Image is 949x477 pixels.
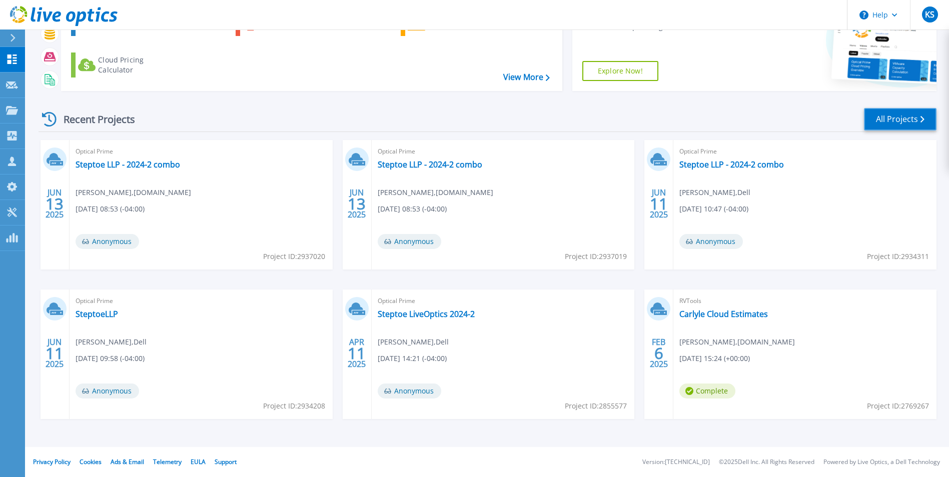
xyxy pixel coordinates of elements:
[823,459,940,465] li: Powered by Live Optics, a Dell Technology
[925,10,934,18] span: KS
[679,309,768,319] a: Carlyle Cloud Estimates
[679,336,795,347] span: [PERSON_NAME] , [DOMAIN_NAME]
[80,457,102,466] a: Cookies
[191,457,206,466] a: EULA
[76,295,327,306] span: Optical Prime
[76,146,327,157] span: Optical Prime
[76,383,139,398] span: Anonymous
[719,459,814,465] li: © 2025 Dell Inc. All Rights Reserved
[76,234,139,249] span: Anonymous
[582,61,658,81] a: Explore Now!
[39,107,149,131] div: Recent Projects
[650,199,668,208] span: 11
[867,400,929,411] span: Project ID: 2769267
[867,251,929,262] span: Project ID: 2934311
[565,251,627,262] span: Project ID: 2937019
[378,295,629,306] span: Optical Prime
[215,457,237,466] a: Support
[76,336,147,347] span: [PERSON_NAME] , Dell
[679,187,750,198] span: [PERSON_NAME] , Dell
[378,146,629,157] span: Optical Prime
[347,335,366,371] div: APR 2025
[378,159,482,169] a: Steptoe LLP - 2024-2 combo
[76,187,191,198] span: [PERSON_NAME] , [DOMAIN_NAME]
[378,203,447,214] span: [DATE] 08:53 (-04:00)
[76,353,145,364] span: [DATE] 09:58 (-04:00)
[679,353,750,364] span: [DATE] 15:24 (+00:00)
[46,349,64,357] span: 11
[263,251,325,262] span: Project ID: 2937020
[649,185,668,222] div: JUN 2025
[46,199,64,208] span: 13
[76,309,118,319] a: SteptoeLLP
[565,400,627,411] span: Project ID: 2855577
[642,459,710,465] li: Version: [TECHNICAL_ID]
[679,295,930,306] span: RVTools
[263,400,325,411] span: Project ID: 2934208
[378,336,449,347] span: [PERSON_NAME] , Dell
[98,55,178,75] div: Cloud Pricing Calculator
[679,146,930,157] span: Optical Prime
[153,457,182,466] a: Telemetry
[45,185,64,222] div: JUN 2025
[111,457,144,466] a: Ads & Email
[679,203,748,214] span: [DATE] 10:47 (-04:00)
[347,185,366,222] div: JUN 2025
[378,234,441,249] span: Anonymous
[378,353,447,364] span: [DATE] 14:21 (-04:00)
[679,234,743,249] span: Anonymous
[71,52,183,77] a: Cloud Pricing Calculator
[33,457,71,466] a: Privacy Policy
[654,349,663,357] span: 6
[649,335,668,371] div: FEB 2025
[679,383,735,398] span: Complete
[503,72,550,82] a: View More
[348,199,366,208] span: 13
[45,335,64,371] div: JUN 2025
[378,187,493,198] span: [PERSON_NAME] , [DOMAIN_NAME]
[76,203,145,214] span: [DATE] 08:53 (-04:00)
[679,159,784,169] a: Steptoe LLP - 2024-2 combo
[348,349,366,357] span: 11
[378,309,475,319] a: Steptoe LiveOptics 2024-2
[76,159,180,169] a: Steptoe LLP - 2024-2 combo
[864,108,936,130] a: All Projects
[378,383,441,398] span: Anonymous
